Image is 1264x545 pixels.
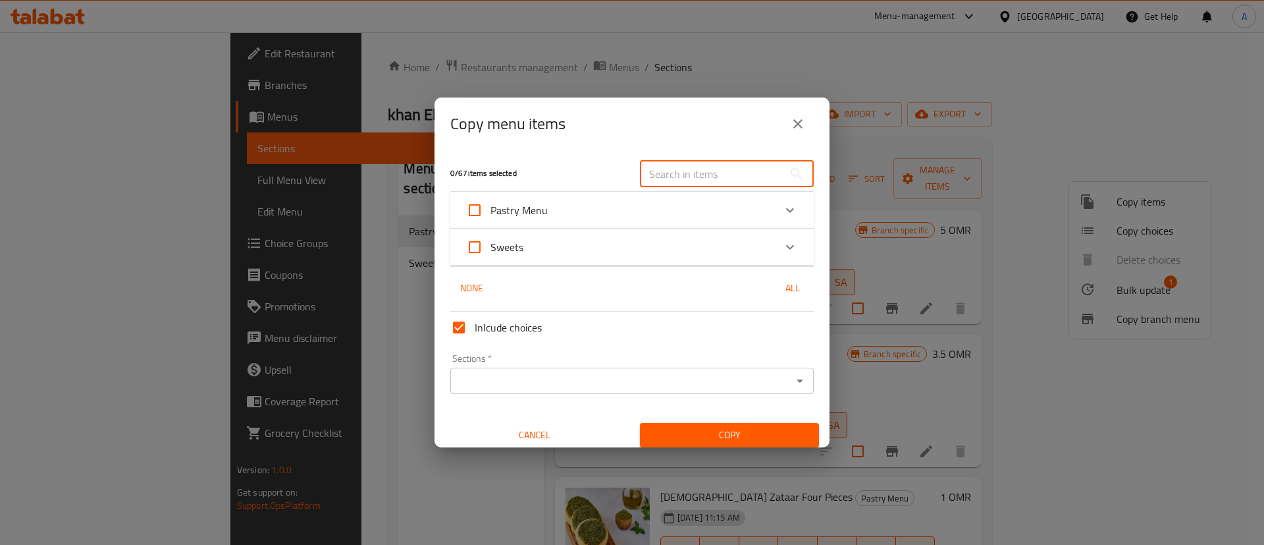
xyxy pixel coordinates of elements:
span: Sweets [490,237,523,257]
span: Copy [650,427,808,444]
h5: 0 / 67 items selected [450,168,624,179]
span: Pastry Menu [490,200,548,220]
h2: Copy menu items [450,113,566,134]
span: Cancel [450,427,619,444]
button: Cancel [445,423,624,447]
label: Acknowledge [459,231,523,263]
button: All [772,276,814,301]
span: Inlcude choices [475,320,542,335]
button: None [450,276,492,301]
button: Open [791,372,809,390]
span: All [777,280,808,297]
input: Search in items [640,161,783,187]
div: Expand [450,229,814,266]
div: Expand [450,192,814,229]
span: None [456,280,487,297]
button: close [782,108,814,140]
label: Acknowledge [459,194,548,226]
button: Copy [640,423,819,447]
input: Select section [454,372,788,390]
